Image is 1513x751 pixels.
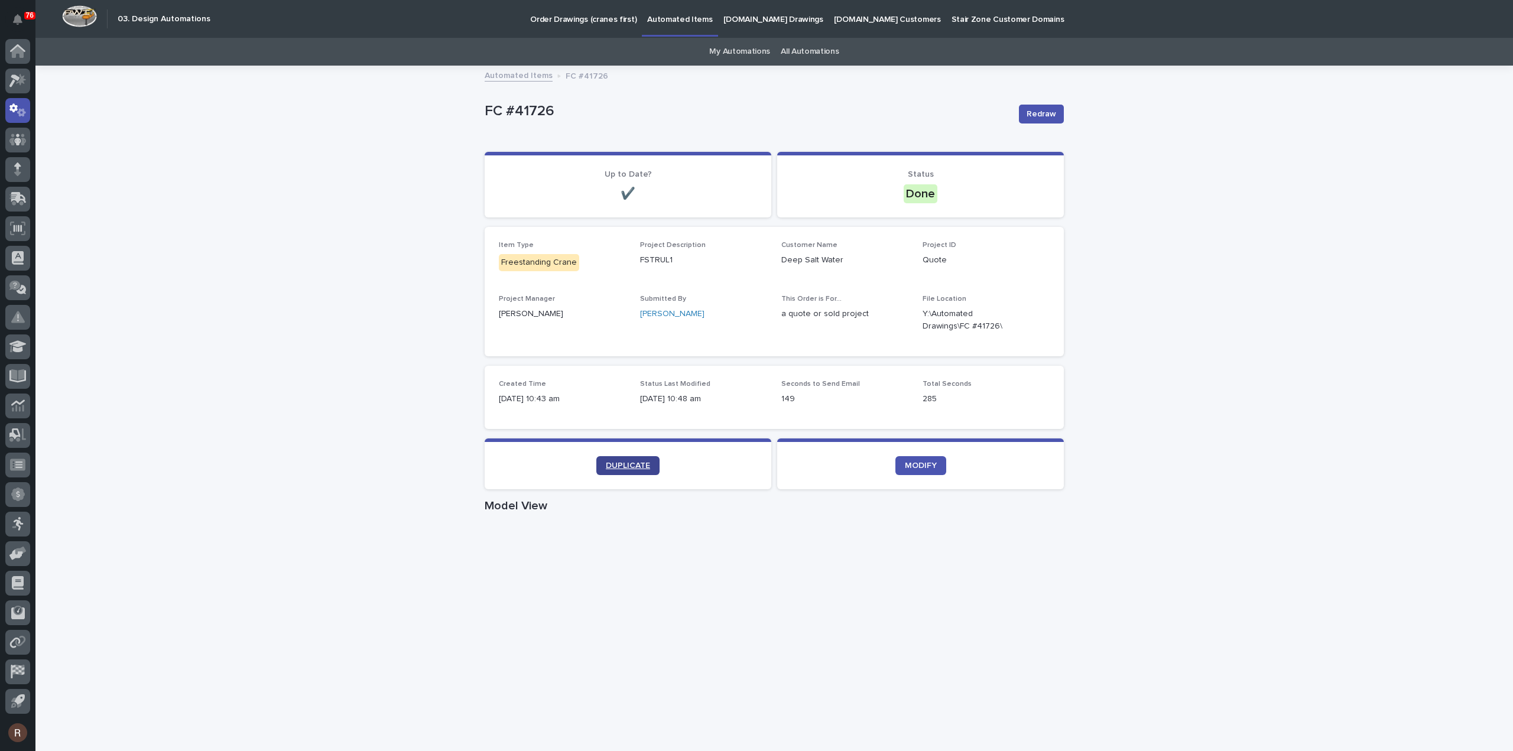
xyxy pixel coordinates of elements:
[709,38,770,66] a: My Automations
[640,308,704,320] a: [PERSON_NAME]
[1027,108,1056,120] span: Redraw
[566,69,608,82] p: FC #41726
[499,381,546,388] span: Created Time
[26,11,34,19] p: 76
[485,499,1064,513] h1: Model View
[499,295,555,303] span: Project Manager
[596,456,660,475] a: DUPLICATE
[923,295,966,303] span: File Location
[640,254,767,266] p: FSTRUL1
[5,7,30,32] button: Notifications
[499,393,626,405] p: [DATE] 10:43 am
[499,308,626,320] p: [PERSON_NAME]
[781,308,908,320] p: a quote or sold project
[895,456,946,475] a: MODIFY
[923,242,956,249] span: Project ID
[923,393,1050,405] p: 285
[499,254,579,271] div: Freestanding Crane
[923,381,972,388] span: Total Seconds
[606,461,650,470] span: DUPLICATE
[485,103,1009,120] p: FC #41726
[781,393,908,405] p: 149
[485,68,553,82] a: Automated Items
[499,242,534,249] span: Item Type
[905,461,937,470] span: MODIFY
[923,254,1050,266] p: Quote
[640,393,767,405] p: [DATE] 10:48 am
[499,187,757,201] p: ✔️
[1019,105,1064,123] button: Redraw
[15,14,30,33] div: Notifications76
[904,184,937,203] div: Done
[923,308,1021,333] : Y:\Automated Drawings\FC #41726\
[62,5,97,27] img: Workspace Logo
[781,381,860,388] span: Seconds to Send Email
[781,242,837,249] span: Customer Name
[781,254,908,266] p: Deep Salt Water
[5,720,30,745] button: users-avatar
[908,170,934,178] span: Status
[640,242,706,249] span: Project Description
[640,295,686,303] span: Submitted By
[640,381,710,388] span: Status Last Modified
[781,38,839,66] a: All Automations
[781,295,842,303] span: This Order is For...
[605,170,652,178] span: Up to Date?
[118,14,210,24] h2: 03. Design Automations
